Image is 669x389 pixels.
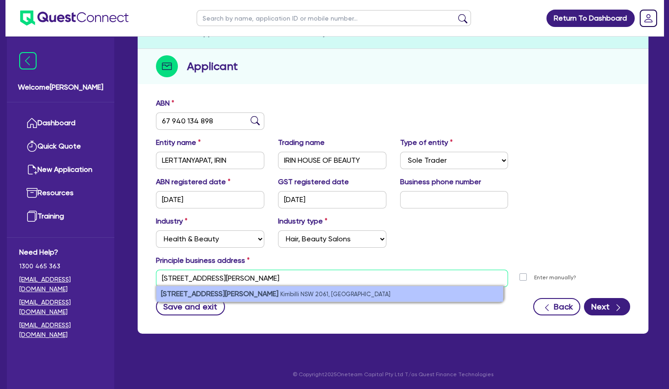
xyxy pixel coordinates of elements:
[19,112,102,135] a: Dashboard
[18,82,103,93] span: Welcome [PERSON_NAME]
[278,191,386,208] input: DD / MM / YYYY
[19,247,102,258] span: Need Help?
[27,187,37,198] img: resources
[199,29,231,37] span: Applicant
[400,176,481,187] label: Business phone number
[153,29,179,37] span: Quotes
[19,135,102,158] a: Quick Quote
[280,291,391,298] small: Kirribilli NSW 2061, [GEOGRAPHIC_DATA]
[187,58,238,75] h2: Applicant
[584,298,630,315] button: Next
[19,298,102,317] a: [EMAIL_ADDRESS][DOMAIN_NAME]
[161,289,278,298] strong: [STREET_ADDRESS][PERSON_NAME]
[20,11,128,26] img: quest-connect-logo-blue
[27,211,37,222] img: training
[352,28,372,37] span: Notes
[19,320,102,340] a: [EMAIL_ADDRESS][DOMAIN_NAME]
[534,273,576,282] label: Enter manually?
[197,10,471,26] input: Search by name, application ID or mobile number...
[19,261,102,271] span: 1300 465 363
[19,181,102,205] a: Resources
[156,55,178,77] img: step-icon
[244,28,284,37] span: Guarantors
[156,176,230,187] label: ABN registered date
[19,205,102,228] a: Training
[156,216,187,227] label: Industry
[19,275,102,294] a: [EMAIL_ADDRESS][DOMAIN_NAME]
[19,52,37,69] img: icon-menu-close
[278,216,327,227] label: Industry type
[278,137,325,148] label: Trading name
[156,137,201,148] label: Entity name
[251,116,260,125] img: abn-lookup icon
[131,370,655,378] p: © Copyright 2025 Oneteam Capital Pty Ltd T/as Quest Finance Technologies
[156,98,174,109] label: ABN
[156,255,250,266] label: Principle business address
[19,158,102,181] a: New Application
[27,164,37,175] img: new-application
[27,141,37,152] img: quick-quote
[546,10,635,27] a: Return To Dashboard
[156,298,225,315] button: Save and exit
[400,137,453,148] label: Type of entity
[393,28,428,37] span: Contracts
[278,176,349,187] label: GST registered date
[156,191,264,208] input: DD / MM / YYYY
[533,298,580,315] button: Back
[637,6,660,30] a: Dropdown toggle
[299,29,326,37] span: Security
